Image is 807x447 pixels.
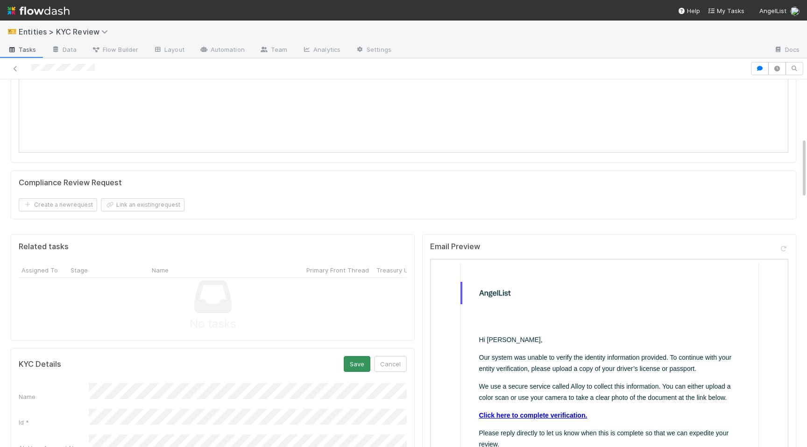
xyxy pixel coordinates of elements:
[84,43,146,58] a: Flow Builder
[19,27,113,36] span: Entities > KYC Review
[376,265,415,275] span: Treasury URL
[7,28,17,35] span: 🎫
[133,226,146,233] a: here
[71,265,88,275] span: Stage
[7,45,36,54] span: Tasks
[49,121,309,144] p: We use a secure service called Alloy to collect this information. You can either upload a color s...
[252,43,295,58] a: Team
[295,43,348,58] a: Analytics
[49,226,146,233] i: - Learn more about Belltower
[192,43,252,58] a: Automation
[146,43,192,58] a: Layout
[19,242,69,251] h5: Related tasks
[19,360,61,369] h5: KYC Details
[708,6,744,15] a: My Tasks
[49,92,309,115] p: Our system was unable to verify the identity information provided. To continue with your entity v...
[766,43,807,58] a: Docs
[374,356,407,372] button: Cancel
[44,43,84,58] a: Data
[92,45,138,54] span: Flow Builder
[678,6,700,15] div: Help
[430,242,480,251] h5: Email Preview
[49,152,157,160] a: Click here to complete verification.
[790,7,800,16] img: avatar_ec94f6e9-05c5-4d36-a6c8-d0cea77c3c29.png
[190,315,236,333] span: No tasks
[306,265,369,275] span: Primary Front Thread
[101,198,184,211] button: Link an existingrequest
[19,392,89,401] div: Name
[49,202,309,235] p: Best, AngelList’s Belltower KYC Team
[19,178,122,188] h5: Compliance Review Request
[708,7,744,14] span: My Tasks
[19,198,97,211] button: Create a newrequest
[49,75,309,86] p: Hi [PERSON_NAME],
[7,3,70,19] img: logo-inverted-e16ddd16eac7371096b0.svg
[152,265,169,275] span: Name
[344,356,370,372] button: Save
[759,7,786,14] span: AngelList
[21,265,58,275] span: Assigned To
[32,29,81,38] img: AngelList
[49,168,309,190] p: Please reply directly to let us know when this is complete so that we can expedite your review.
[348,43,399,58] a: Settings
